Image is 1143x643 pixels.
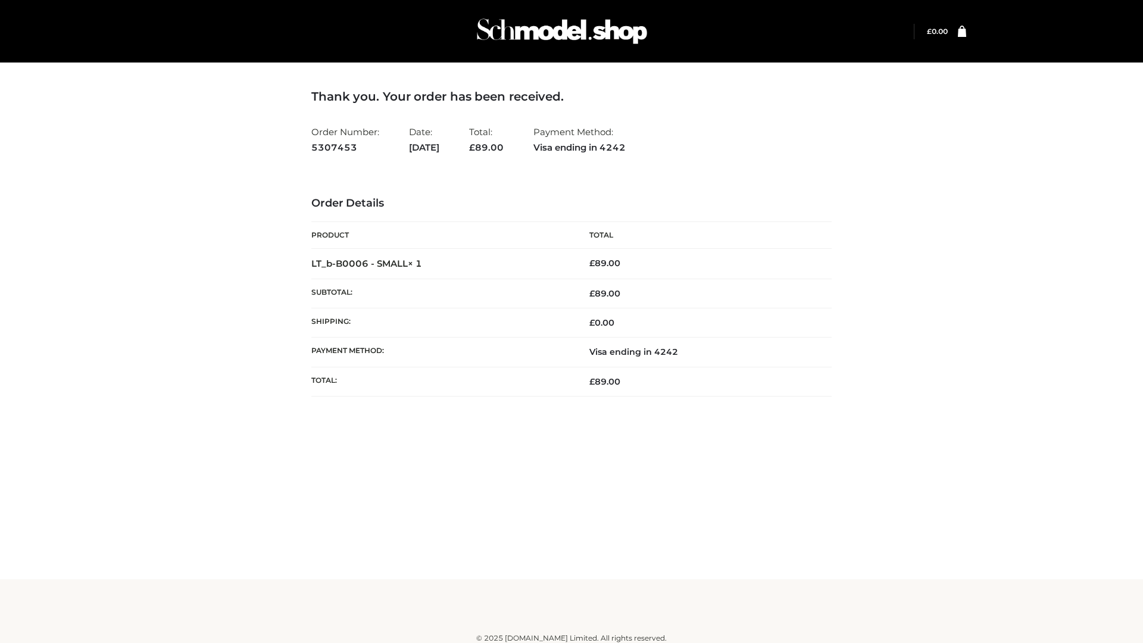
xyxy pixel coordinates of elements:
[533,121,626,158] li: Payment Method:
[311,258,422,269] strong: LT_b-B0006 - SMALL
[409,140,439,155] strong: [DATE]
[927,27,948,36] a: £0.00
[571,222,832,249] th: Total
[469,142,504,153] span: 89.00
[409,121,439,158] li: Date:
[589,376,620,387] span: 89.00
[589,317,614,328] bdi: 0.00
[311,89,832,104] h3: Thank you. Your order has been received.
[311,367,571,396] th: Total:
[589,376,595,387] span: £
[311,121,379,158] li: Order Number:
[311,279,571,308] th: Subtotal:
[589,288,620,299] span: 89.00
[589,317,595,328] span: £
[533,140,626,155] strong: Visa ending in 4242
[311,222,571,249] th: Product
[589,258,620,269] bdi: 89.00
[927,27,932,36] span: £
[927,27,948,36] bdi: 0.00
[311,338,571,367] th: Payment method:
[473,8,651,55] img: Schmodel Admin 964
[589,258,595,269] span: £
[408,258,422,269] strong: × 1
[311,197,832,210] h3: Order Details
[589,288,595,299] span: £
[311,140,379,155] strong: 5307453
[469,121,504,158] li: Total:
[469,142,475,153] span: £
[311,308,571,338] th: Shipping:
[571,338,832,367] td: Visa ending in 4242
